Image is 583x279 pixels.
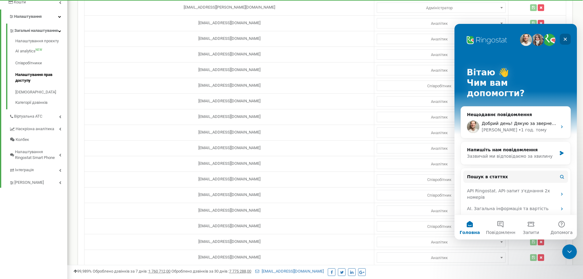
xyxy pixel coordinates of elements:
td: [EMAIL_ADDRESS][DOMAIN_NAME] [84,78,374,93]
span: Адміністратор [377,127,506,138]
div: Напишіть нам повідомленняЗазвичай ми відповідаємо за хвилину [6,118,116,141]
span: Адміністратор [377,221,506,232]
span: Налаштування [14,14,42,19]
a: Співробітники [15,57,67,69]
a: Колбек [9,134,67,145]
span: Наскрізна аналітика [16,126,54,132]
a: Загальні налаштування [9,24,67,36]
span: Аналітик [379,66,503,75]
button: Запити [61,191,92,216]
span: Аналітик [379,207,503,215]
td: [EMAIL_ADDRESS][DOMAIN_NAME] [84,93,374,109]
div: API Ringostat. API-запит з'єднання 2х номерів [13,164,103,177]
span: Оброблено дзвінків за 30 днів : [171,269,251,273]
td: [EMAIL_ADDRESS][DOMAIN_NAME] [84,203,374,218]
span: Адміністратор [377,81,506,91]
span: Адміністратор [377,49,506,60]
span: Головна [5,206,25,211]
a: AI analyticsNEW [15,45,67,57]
span: Запити [68,206,84,211]
u: 1 760 712,00 [148,269,170,273]
span: Налаштування Ringostat Smart Phone [15,149,59,160]
td: [EMAIL_ADDRESS][DOMAIN_NAME] [84,187,374,203]
span: Повідомлення [32,206,63,211]
td: [EMAIL_ADDRESS][DOMAIN_NAME] [84,15,374,31]
span: Адміністратор [377,205,506,216]
span: Адміністратор [377,34,506,44]
div: API Ringostat. API-запит з'єднання 2х номерів [9,161,114,179]
a: Наскрізна аналітика [9,122,67,134]
span: Пошук в статтях [13,150,54,156]
td: [EMAIL_ADDRESS][DOMAIN_NAME] [84,47,374,62]
div: AI. Загальна інформація та вартість [13,182,103,188]
td: [EMAIL_ADDRESS][DOMAIN_NAME] [84,31,374,47]
span: Адміністратор [377,143,506,153]
div: Закрити [105,10,116,21]
span: Адміністратор [377,237,506,247]
span: Аналітик [379,113,503,122]
td: [EMAIL_ADDRESS][DOMAIN_NAME] [84,109,374,125]
span: Адміністратор [377,190,506,200]
button: Повідомлення [31,191,61,216]
span: Адміністратор [377,252,506,263]
a: Категорії дзвінків [15,98,67,106]
td: [EMAIL_ADDRESS][DOMAIN_NAME] [84,125,374,140]
td: [EMAIL_ADDRESS][DOMAIN_NAME] [84,250,374,265]
span: Аналітик [379,238,503,247]
td: [EMAIL_ADDRESS][DOMAIN_NAME] [84,234,374,250]
div: Напишіть нам повідомлення [13,123,102,129]
a: Налаштування Ringostat Smart Phone [9,145,67,163]
span: Аналітик [379,35,503,43]
span: 99,989% [73,269,92,273]
span: Адміністратор [377,2,506,13]
a: [EMAIL_ADDRESS][DOMAIN_NAME] [255,269,324,273]
span: Колбек [16,137,29,143]
span: Добрий день! Дякую за звернення 😊 ​Перевіряю [27,97,136,102]
a: Налаштування прав доступу [15,69,67,86]
span: Аналітик [379,19,503,28]
span: Адміністратор [377,65,506,75]
td: [EMAIL_ADDRESS][DOMAIN_NAME] [84,156,374,172]
span: Допомога [96,206,118,211]
span: Адміністратор [377,18,506,28]
span: Адміністратор [377,112,506,122]
div: AI. Загальна інформація та вартість [9,179,114,190]
span: Віртуальна АТС [14,114,42,119]
button: Пошук в статтях [9,147,114,159]
span: Аналітик [379,51,503,59]
span: Аналітик [379,144,503,153]
span: Адміністратор [377,96,506,107]
a: [DEMOGRAPHIC_DATA] [15,86,67,98]
span: Аналітик [379,160,503,168]
span: Аналітик [379,254,503,262]
span: Аналітик [379,97,503,106]
div: Зазвичай ми відповідаємо за хвилину [13,129,102,136]
span: Інтеграція [15,167,34,173]
span: Оброблено дзвінків за 7 днів : [93,269,170,273]
span: Співробітник [379,175,503,184]
span: Загальні налаштування [14,28,58,34]
div: • 1 год. тому [64,103,92,109]
iframe: Intercom live chat [454,24,577,239]
a: [PERSON_NAME] [9,175,67,188]
span: [PERSON_NAME] [14,180,44,186]
span: Співробітник [379,191,503,200]
a: Інтеграція [9,163,67,175]
a: Налаштування [1,9,67,24]
a: Налаштування проєкту [15,38,67,46]
span: Аналітик [379,129,503,137]
div: [PERSON_NAME] [27,103,63,109]
td: [EMAIL_ADDRESS][DOMAIN_NAME] [84,62,374,78]
span: Адміністратор [377,174,506,185]
button: Допомога [92,191,122,216]
iframe: Intercom live chat [562,244,577,259]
